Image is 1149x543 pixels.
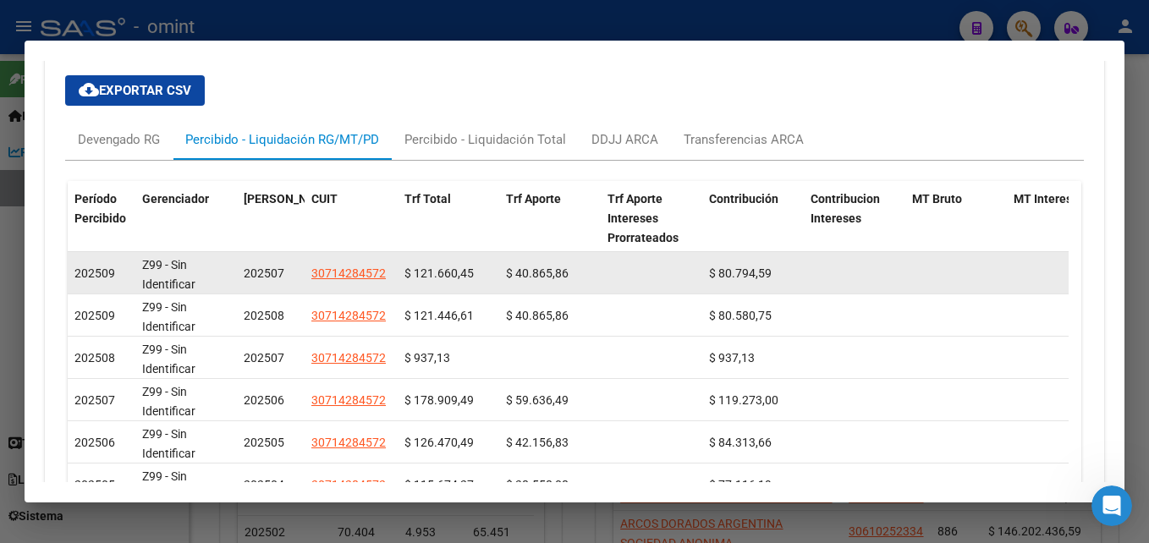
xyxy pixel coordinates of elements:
[74,192,126,225] span: Período Percibido
[404,130,566,149] div: Percibido - Liquidación Total
[709,309,772,322] span: $ 80.580,75
[244,351,284,365] span: 202507
[912,192,962,206] span: MT Bruto
[398,181,499,255] datatable-header-cell: Trf Total
[684,130,804,149] div: Transferencias ARCA
[404,192,451,206] span: Trf Total
[305,181,398,255] datatable-header-cell: CUIT
[709,478,772,491] span: $ 77.116,19
[506,266,569,280] span: $ 40.865,86
[1091,485,1132,526] iframe: Intercom live chat
[74,478,115,491] span: 202505
[142,300,195,333] span: Z99 - Sin Identificar
[74,309,115,322] span: 202509
[404,478,474,491] span: $ 115.674,27
[142,343,195,376] span: Z99 - Sin Identificar
[74,436,115,449] span: 202506
[74,393,115,407] span: 202507
[65,75,205,106] button: Exportar CSV
[702,181,804,255] datatable-header-cell: Contribución
[74,351,115,365] span: 202508
[237,181,305,255] datatable-header-cell: Período Devengado
[804,181,905,255] datatable-header-cell: Contribucion Intereses
[709,192,778,206] span: Contribución
[499,181,601,255] datatable-header-cell: Trf Aporte
[78,130,160,149] div: Devengado RG
[404,393,474,407] span: $ 178.909,49
[905,181,1007,255] datatable-header-cell: MT Bruto
[311,309,386,322] span: 30714284572
[142,469,195,502] span: Z99 - Sin Identificar
[244,309,284,322] span: 202508
[811,192,880,225] span: Contribucion Intereses
[311,436,386,449] span: 30714284572
[506,309,569,322] span: $ 40.865,86
[591,130,658,149] div: DDJJ ARCA
[142,385,195,418] span: Z99 - Sin Identificar
[74,266,115,280] span: 202509
[709,393,778,407] span: $ 119.273,00
[1007,181,1108,255] datatable-header-cell: MT Intereses
[311,266,386,280] span: 30714284572
[244,478,284,491] span: 202504
[506,478,569,491] span: $ 38.558,08
[142,427,195,460] span: Z99 - Sin Identificar
[244,393,284,407] span: 202506
[68,181,135,255] datatable-header-cell: Período Percibido
[185,130,379,149] div: Percibido - Liquidación RG/MT/PD
[142,192,209,206] span: Gerenciador
[404,266,474,280] span: $ 121.660,45
[142,258,195,291] span: Z99 - Sin Identificar
[244,436,284,449] span: 202505
[311,351,386,365] span: 30714284572
[607,192,679,244] span: Trf Aporte Intereses Prorrateados
[244,266,284,280] span: 202507
[311,478,386,491] span: 30714284572
[404,436,474,449] span: $ 126.470,49
[506,192,561,206] span: Trf Aporte
[709,436,772,449] span: $ 84.313,66
[709,266,772,280] span: $ 80.794,59
[709,351,755,365] span: $ 937,13
[404,351,450,365] span: $ 937,13
[1014,192,1085,206] span: MT Intereses
[506,393,569,407] span: $ 59.636,49
[79,83,191,98] span: Exportar CSV
[311,393,386,407] span: 30714284572
[311,192,338,206] span: CUIT
[601,181,702,255] datatable-header-cell: Trf Aporte Intereses Prorrateados
[506,436,569,449] span: $ 42.156,83
[79,80,99,100] mat-icon: cloud_download
[244,192,335,206] span: [PERSON_NAME]
[404,309,474,322] span: $ 121.446,61
[135,181,237,255] datatable-header-cell: Gerenciador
